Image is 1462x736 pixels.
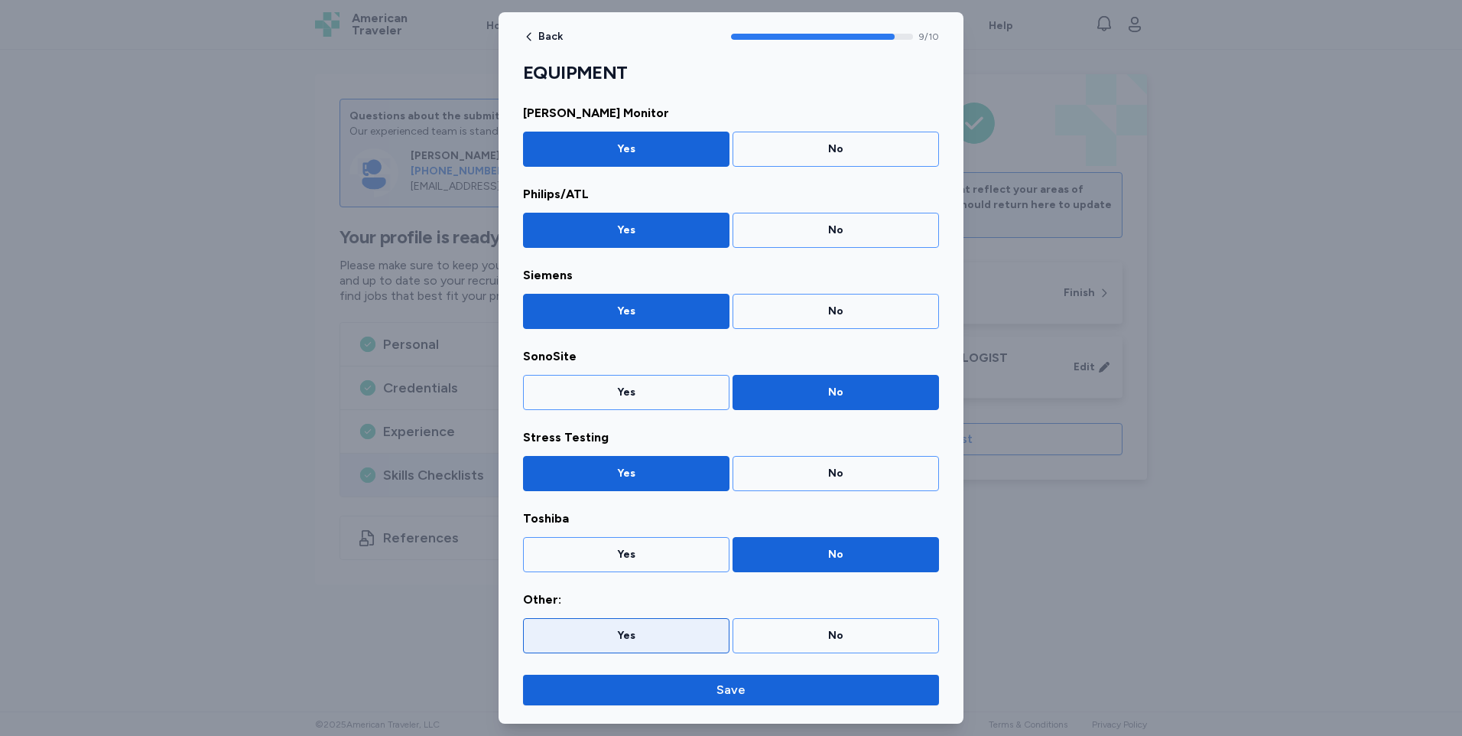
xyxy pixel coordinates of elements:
[533,547,720,562] div: Yes
[523,347,939,366] span: SonoSite
[742,304,929,319] div: No
[742,385,929,400] div: No
[523,428,939,447] span: Stress Testing
[538,31,563,42] span: Back
[742,223,929,238] div: No
[919,31,939,43] span: 9 / 10
[523,510,939,528] span: Toshiba
[533,223,720,238] div: Yes
[742,628,929,643] div: No
[523,31,563,43] button: Back
[742,466,929,481] div: No
[533,142,720,157] div: Yes
[523,266,939,285] span: Siemens
[533,628,720,643] div: Yes
[716,681,746,699] span: Save
[742,547,929,562] div: No
[523,675,939,705] button: Save
[533,304,720,319] div: Yes
[523,185,939,204] span: Philips/ATL
[523,61,939,84] h1: EQUIPMENT
[533,466,720,481] div: Yes
[523,104,939,122] span: [PERSON_NAME] Monitor
[533,385,720,400] div: Yes
[742,142,929,157] div: No
[523,591,939,609] span: Other:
